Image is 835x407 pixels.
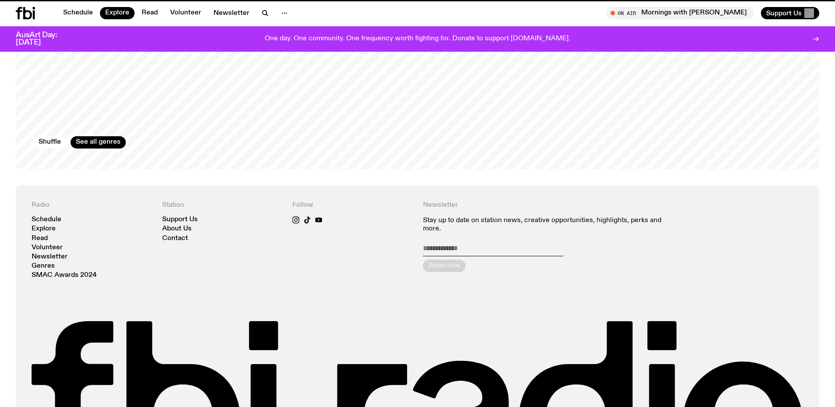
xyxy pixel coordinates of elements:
a: Read [136,7,163,19]
a: Explore [32,226,56,232]
h4: Follow [292,201,412,209]
a: About Us [162,226,192,232]
a: Genres [32,263,55,269]
a: Volunteer [32,244,63,251]
p: Stay up to date on station news, creative opportunities, highlights, perks and more. [423,216,673,233]
h4: Station [162,201,282,209]
h4: Radio [32,201,152,209]
a: Schedule [32,216,61,223]
a: Contact [162,235,188,242]
button: Subscribe [423,260,465,272]
a: Newsletter [208,7,255,19]
a: Volunteer [165,7,206,19]
p: One day. One community. One frequency worth fighting for. Donate to support [DOMAIN_NAME]. [265,35,570,43]
a: Read [32,235,48,242]
button: On AirMornings with [PERSON_NAME] [606,7,754,19]
a: SMAC Awards 2024 [32,272,97,279]
button: Shuffle [33,136,66,149]
a: See all genres [71,136,126,149]
a: Support Us [162,216,198,223]
h3: AusArt Day: [DATE] [16,32,72,46]
button: Support Us [761,7,819,19]
a: Schedule [58,7,98,19]
a: Newsletter [32,254,68,260]
h4: Newsletter [423,201,673,209]
a: Explore [100,7,135,19]
span: Support Us [766,9,802,17]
